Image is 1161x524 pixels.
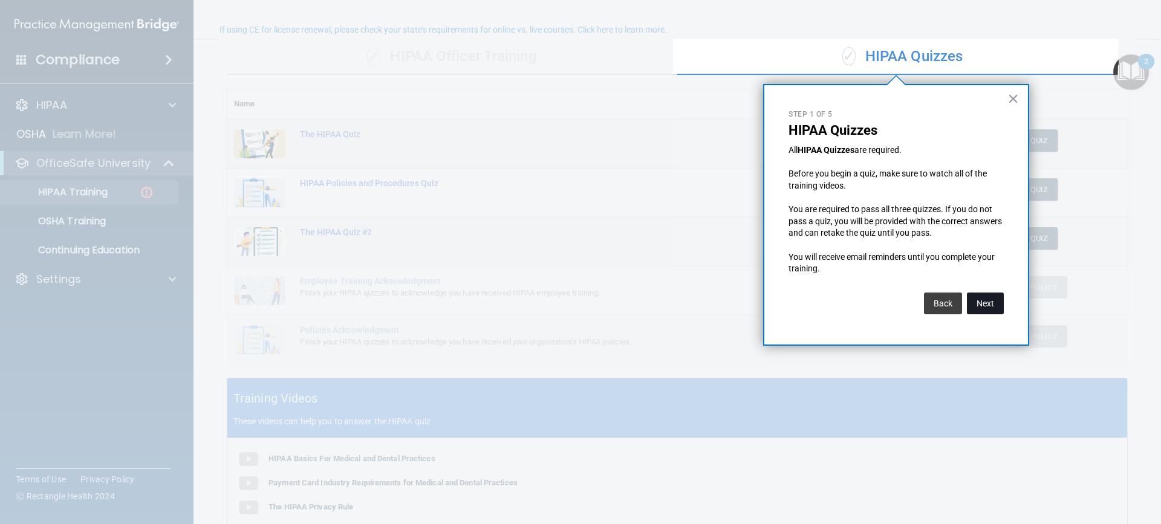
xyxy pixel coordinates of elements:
span: All [789,145,798,155]
strong: HIPAA Quizzes [798,145,854,155]
p: Step 1 of 5 [789,109,1004,120]
p: HIPAA Quizzes [789,123,1004,138]
p: Before you begin a quiz, make sure to watch all of the training videos. [789,168,1004,192]
button: Back [924,293,962,314]
p: You are required to pass all three quizzes. If you do not pass a quiz, you will be provided with ... [789,204,1004,239]
iframe: Drift Widget Chat Controller [952,438,1146,487]
p: You will receive email reminders until you complete your training. [789,251,1004,275]
span: are required. [854,145,902,155]
span: ✓ [842,47,856,65]
button: Next [967,293,1004,314]
div: HIPAA Quizzes [677,39,1128,75]
button: Close [1007,89,1019,108]
button: Open Resource Center, 2 new notifications [1113,54,1149,90]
